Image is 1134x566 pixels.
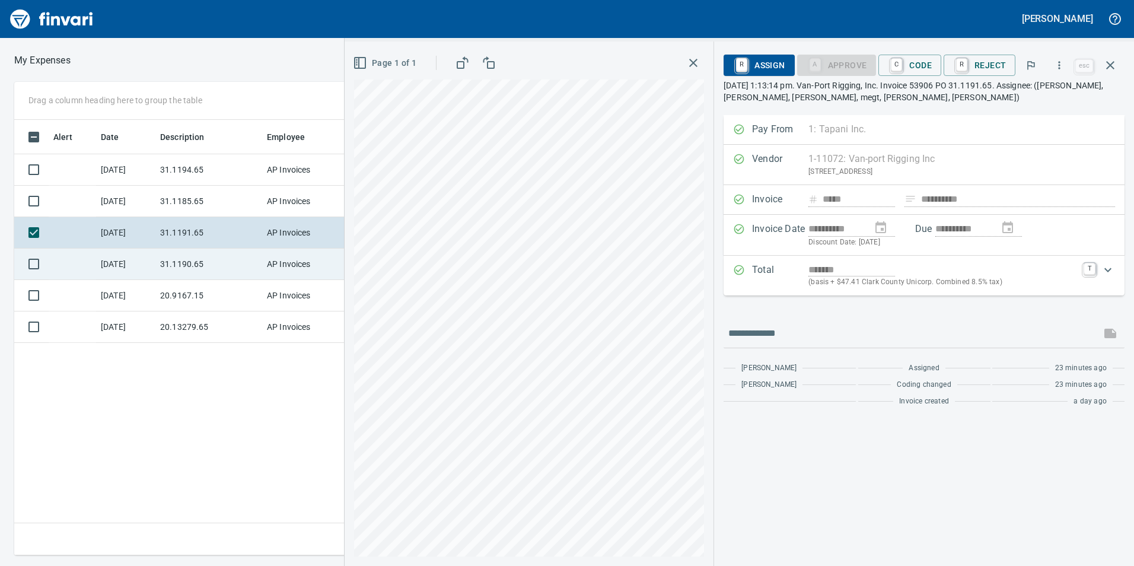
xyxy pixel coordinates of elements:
span: Description [160,130,220,144]
td: [DATE] [96,249,155,280]
span: Alert [53,130,88,144]
span: 23 minutes ago [1055,379,1107,391]
span: Page 1 of 1 [355,56,416,71]
span: Description [160,130,205,144]
span: [PERSON_NAME] [741,363,797,374]
p: [DATE] 1:13:14 pm. Van-Port Rigging, Inc. Invoice 53906 PO 31.1191.65. Assignee: ([PERSON_NAME], ... [724,80,1125,103]
a: esc [1075,59,1093,72]
button: More [1046,52,1072,78]
span: This records your message into the invoice and notifies anyone mentioned [1096,319,1125,348]
td: 31.1185.65 [155,186,262,217]
p: My Expenses [14,53,71,68]
button: Page 1 of 1 [351,52,421,74]
img: Finvari [7,5,96,33]
button: CCode [878,55,941,76]
a: C [891,58,902,71]
span: a day ago [1074,396,1107,408]
span: Employee [267,130,320,144]
h5: [PERSON_NAME] [1022,12,1093,25]
nav: breadcrumb [14,53,71,68]
td: 31.1194.65 [155,154,262,186]
td: [DATE] [96,311,155,343]
span: Close invoice [1072,51,1125,80]
span: Assigned [909,363,939,374]
span: Invoice created [899,396,949,408]
td: 31.1191.65 [155,217,262,249]
td: 31.1190.65 [155,249,262,280]
span: Date [101,130,119,144]
td: [DATE] [96,217,155,249]
span: Coding changed [897,379,951,391]
td: AP Invoices [262,249,351,280]
td: [DATE] [96,186,155,217]
span: Code [888,55,932,75]
td: AP Invoices [262,280,351,311]
td: AP Invoices [262,154,351,186]
button: Flag [1018,52,1044,78]
td: [DATE] [96,280,155,311]
span: Assign [733,55,785,75]
span: 23 minutes ago [1055,363,1107,374]
p: Total [752,263,808,288]
span: [PERSON_NAME] [741,379,797,391]
td: 20.9167.15 [155,280,262,311]
td: [DATE] [96,154,155,186]
td: AP Invoices [262,186,351,217]
span: Alert [53,130,72,144]
a: T [1084,263,1095,275]
td: 20.13279.65 [155,311,262,343]
button: RReject [944,55,1015,76]
p: Drag a column heading here to group the table [28,94,202,106]
a: R [956,58,967,71]
div: Coding Required [797,59,877,69]
a: R [736,58,747,71]
span: Reject [953,55,1006,75]
p: (basis + $47.41 Clark County Unicorp. Combined 8.5% tax) [808,276,1076,288]
td: AP Invoices [262,217,351,249]
td: AP Invoices [262,311,351,343]
span: Employee [267,130,305,144]
button: [PERSON_NAME] [1019,9,1096,28]
button: RAssign [724,55,794,76]
span: Date [101,130,135,144]
div: Expand [724,256,1125,295]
